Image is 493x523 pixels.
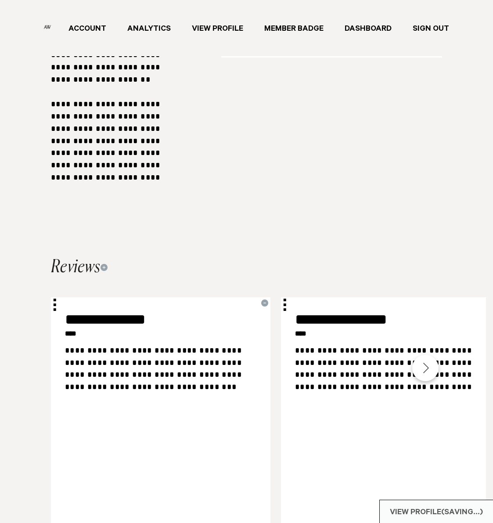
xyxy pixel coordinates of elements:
img: Auckland Weddings Logo [44,25,51,29]
h2: Reviews [51,259,108,276]
a: Account [58,22,117,34]
a: Dashboard [334,22,402,34]
a: Member Badge [254,22,334,34]
a: View Profile [181,22,254,34]
a: Sign Out [402,22,460,34]
a: Analytics [117,22,181,34]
